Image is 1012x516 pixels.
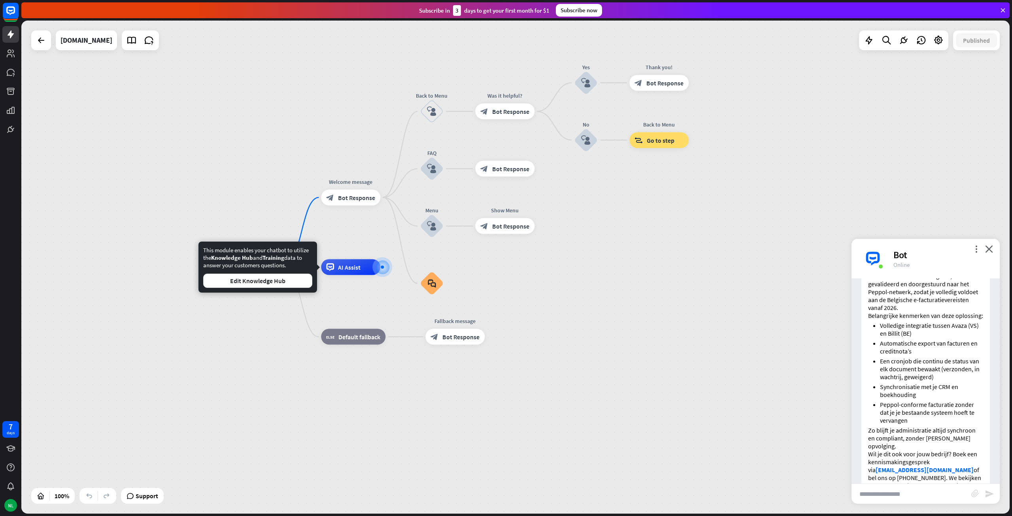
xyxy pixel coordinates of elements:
i: close [985,245,993,253]
i: block_attachment [971,490,979,497]
span: Bot Response [492,222,529,230]
i: block_goto [634,136,643,144]
button: Edit Knowledge Hub [203,274,312,288]
span: Default fallback [338,333,380,341]
li: Een cronjob die continu de status van elk document bewaakt (verzonden, in wachtrij, geweigerd) [880,357,983,381]
li: Automatische export van facturen en creditnota’s [880,339,983,355]
i: send [985,489,994,499]
div: Menu [408,206,455,214]
div: Bot [893,249,990,261]
div: 3 [453,5,461,16]
div: Back to Menu [408,92,455,100]
li: Peppol-conforme facturatie zonder dat je je bestaande systeem hoeft te vervangen [880,401,983,424]
div: This module enables your chatbot to utilize the and data to answer your customers questions. [203,246,312,288]
div: Online [893,261,990,268]
span: Bot Response [492,165,529,173]
i: block_faq [428,279,436,288]
div: 7 [9,423,13,430]
div: Yes [562,63,610,71]
div: No [562,120,610,128]
button: Published [956,33,997,47]
i: block_bot_response [430,333,438,341]
div: Show Menu [469,206,540,214]
i: block_bot_response [634,79,642,87]
span: Bot Response [492,108,529,115]
i: block_bot_response [326,193,334,201]
i: block_bot_response [480,165,488,173]
div: Fallback message [419,317,491,325]
div: promptjockey.be [60,30,112,50]
div: FAQ [408,149,455,157]
p: Belangrijke kenmerken van deze oplossing: [868,312,983,319]
span: Support [136,490,158,502]
i: block_user_input [427,221,436,231]
div: Was it helpful? [469,92,540,100]
div: NL [4,499,17,512]
span: Knowledge Hub [211,254,253,261]
i: block_fallback [326,333,334,341]
span: AI Assist [338,263,361,271]
a: 7 days [2,421,19,438]
i: block_bot_response [480,108,488,115]
div: days [7,430,15,436]
div: 100% [52,490,72,502]
i: block_user_input [581,135,591,145]
span: Bot Response [338,193,375,201]
div: Back to Menu [623,120,695,128]
i: block_user_input [427,164,436,174]
div: Thank you! [623,63,695,71]
span: Bot Response [442,333,480,341]
i: block_user_input [581,78,591,87]
span: Go to step [647,136,674,144]
li: Synchronisatie met je CRM en boekhouding [880,383,983,399]
div: Subscribe now [556,4,602,17]
i: more_vert [972,245,980,253]
span: Bot Response [646,79,683,87]
li: Volledige integratie tussen Avaza (VS) en Billit (BE) [880,321,983,337]
p: Zo blijft je administratie altijd synchroon en compliant, zonder [PERSON_NAME] opvolging. [868,426,983,450]
a: [EMAIL_ADDRESS][DOMAIN_NAME] [876,466,974,474]
span: Training [262,254,284,261]
p: Wil je dit ook voor jouw bedrijf? Boek een kennismakingsgesprek via of bel ons op [PHONE_NUMBER].... [868,450,983,505]
button: Open LiveChat chat widget [6,3,30,27]
div: Welcome message [315,178,386,185]
i: block_user_input [427,107,436,116]
div: Subscribe in days to get your first month for $1 [419,5,549,16]
i: block_bot_response [480,222,488,230]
